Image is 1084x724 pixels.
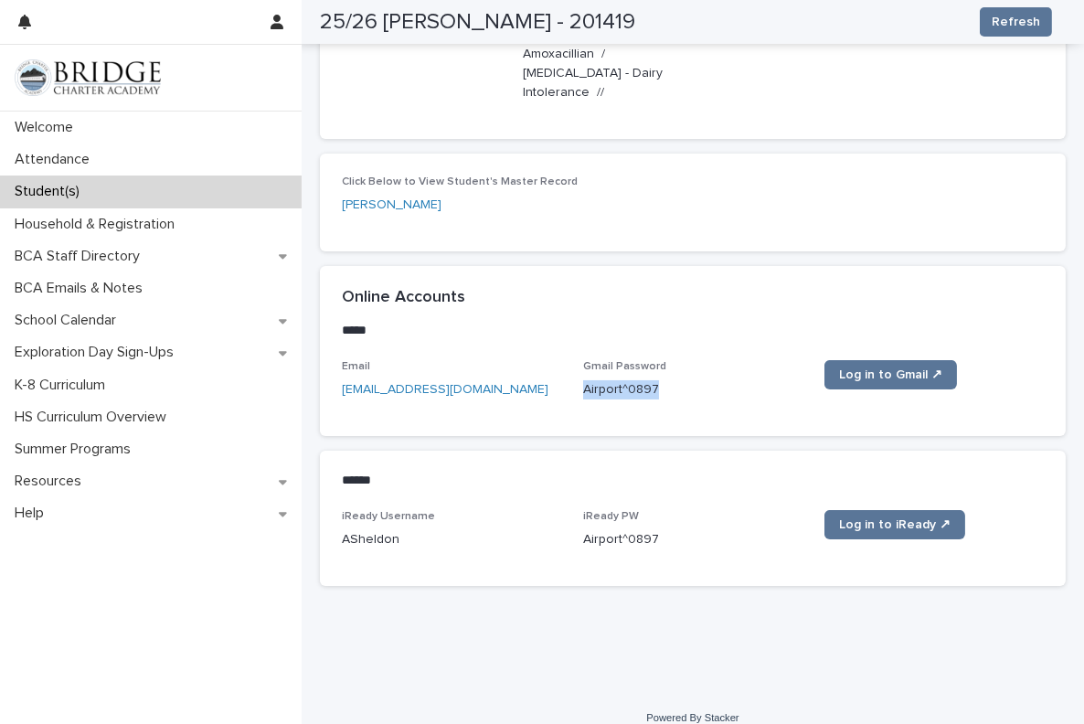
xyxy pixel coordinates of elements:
[342,361,370,372] span: Email
[7,441,145,458] p: Summer Programs
[342,530,561,549] p: ASheldon
[7,473,96,490] p: Resources
[7,216,189,233] p: Household & Registration
[7,312,131,329] p: School Calendar
[342,383,548,396] a: [EMAIL_ADDRESS][DOMAIN_NAME]
[342,176,578,187] span: Click Below to View Student's Master Record
[7,119,88,136] p: Welcome
[7,409,181,426] p: HS Curriculum Overview
[646,712,739,723] a: Powered By Stacker
[839,518,951,531] span: Log in to iReady ↗
[980,7,1052,37] button: Refresh
[7,280,157,297] p: BCA Emails & Notes
[7,377,120,394] p: K-8 Curriculum
[320,9,635,36] h2: 25/26 [PERSON_NAME] - 201419
[342,511,435,522] span: iReady Username
[7,248,154,265] p: BCA Staff Directory
[342,196,441,215] a: [PERSON_NAME]
[839,368,942,381] span: Log in to Gmail ↗
[15,59,161,96] img: V1C1m3IdTEidaUdm9Hs0
[992,13,1040,31] span: Refresh
[7,183,94,200] p: Student(s)
[583,361,666,372] span: Gmail Password
[7,344,188,361] p: Exploration Day Sign-Ups
[824,510,965,539] a: Log in to iReady ↗
[7,151,104,168] p: Attendance
[824,360,957,389] a: Log in to Gmail ↗
[342,288,465,308] h2: Online Accounts
[583,530,802,549] p: Airport^0897
[583,511,639,522] span: iReady PW
[583,380,802,399] p: Airport^0897
[7,505,58,522] p: Help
